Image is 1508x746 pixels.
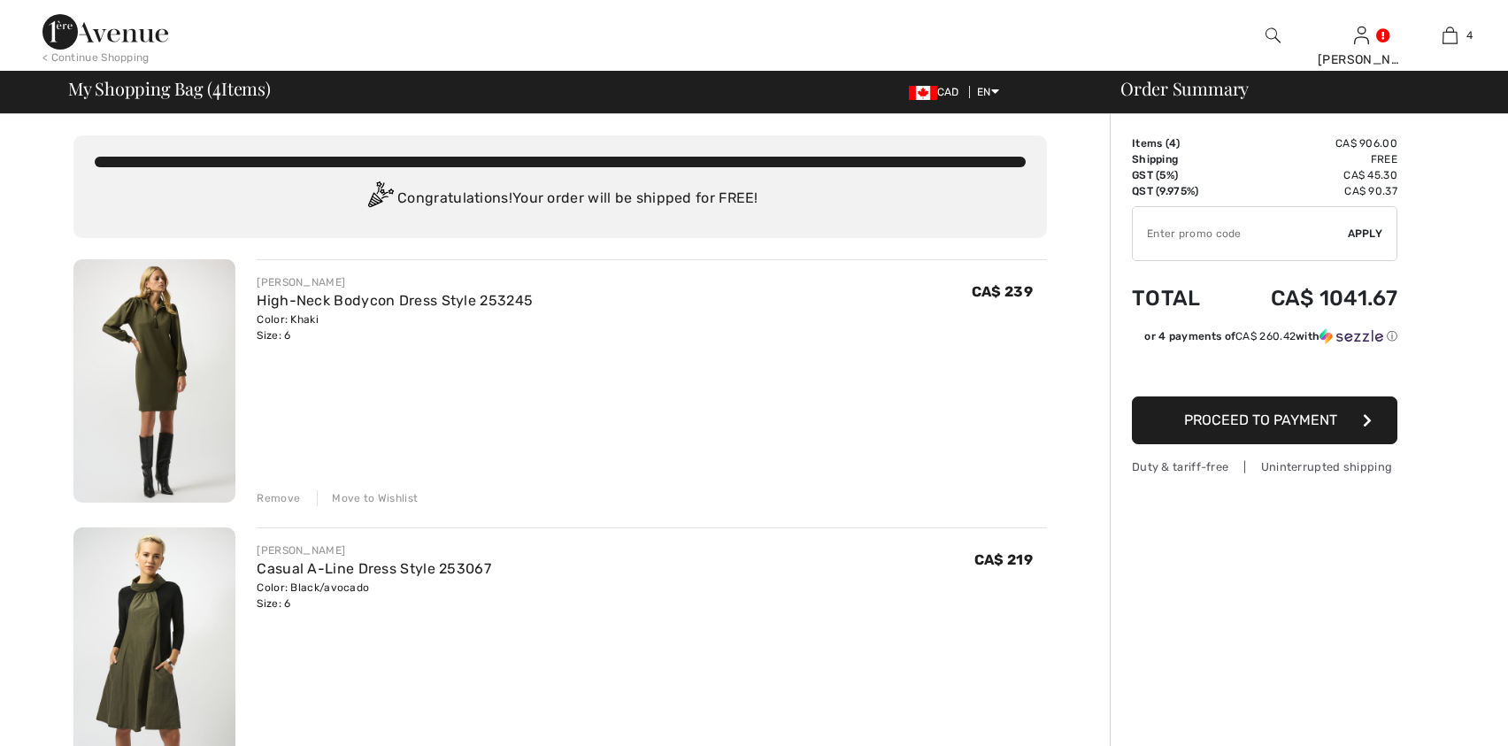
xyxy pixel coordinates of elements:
[362,181,397,217] img: Congratulation2.svg
[1406,25,1493,46] a: 4
[1132,396,1397,444] button: Proceed to Payment
[972,283,1033,300] span: CA$ 239
[1443,25,1458,46] img: My Bag
[257,292,533,309] a: High-Neck Bodycon Dress Style 253245
[1225,183,1397,199] td: CA$ 90.37
[257,490,300,506] div: Remove
[257,311,533,343] div: Color: Khaki Size: 6
[42,50,150,65] div: < Continue Shopping
[1318,50,1404,69] div: [PERSON_NAME]
[1132,350,1397,390] iframe: PayPal-paypal
[1144,328,1397,344] div: or 4 payments of with
[1225,268,1397,328] td: CA$ 1041.67
[1169,137,1176,150] span: 4
[974,551,1033,568] span: CA$ 219
[257,274,533,290] div: [PERSON_NAME]
[1132,167,1225,183] td: GST (5%)
[1466,27,1473,43] span: 4
[1235,330,1296,342] span: CA$ 260.42
[317,490,418,506] div: Move to Wishlist
[257,580,491,611] div: Color: Black/avocado Size: 6
[1266,25,1281,46] img: search the website
[1132,135,1225,151] td: Items ( )
[257,560,491,577] a: Casual A-Line Dress Style 253067
[977,86,999,98] span: EN
[1133,207,1348,260] input: Promo code
[1099,80,1497,97] div: Order Summary
[1348,226,1383,242] span: Apply
[1225,135,1397,151] td: CA$ 906.00
[909,86,937,100] img: Canadian Dollar
[212,75,221,98] span: 4
[909,86,966,98] span: CAD
[1132,183,1225,199] td: QST (9.975%)
[1132,151,1225,167] td: Shipping
[1225,151,1397,167] td: Free
[1225,167,1397,183] td: CA$ 45.30
[1354,25,1369,46] img: My Info
[1354,27,1369,43] a: Sign In
[1132,328,1397,350] div: or 4 payments ofCA$ 260.42withSezzle Click to learn more about Sezzle
[42,14,168,50] img: 1ère Avenue
[73,259,235,503] img: High-Neck Bodycon Dress Style 253245
[257,542,491,558] div: [PERSON_NAME]
[1132,268,1225,328] td: Total
[68,80,271,97] span: My Shopping Bag ( Items)
[1184,411,1337,428] span: Proceed to Payment
[95,181,1026,217] div: Congratulations! Your order will be shipped for FREE!
[1132,458,1397,475] div: Duty & tariff-free | Uninterrupted shipping
[1319,328,1383,344] img: Sezzle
